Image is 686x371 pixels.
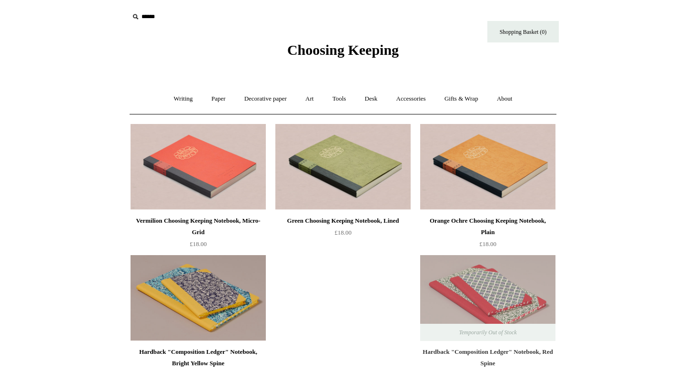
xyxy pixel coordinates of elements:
[423,346,553,369] div: Hardback "Composition Ledger" Notebook, Red Spine
[275,255,411,341] img: Hardback "Composition Ledger" Notebook, Baby Pink Spine
[420,255,555,341] img: Hardback "Composition Ledger" Notebook, Red Spine
[334,229,352,236] span: £18.00
[287,42,399,58] span: Choosing Keeping
[275,124,411,210] img: Green Choosing Keeping Notebook, Lined
[420,215,555,254] a: Orange Ochre Choosing Keeping Notebook, Plain £18.00
[275,255,411,341] a: Hardback "Composition Ledger" Notebook, Baby Pink Spine Hardback "Composition Ledger" Notebook, B...
[133,215,263,238] div: Vermilion Choosing Keeping Notebook, Micro-Grid
[324,86,355,112] a: Tools
[131,124,266,210] img: Vermilion Choosing Keeping Notebook, Micro-Grid
[131,124,266,210] a: Vermilion Choosing Keeping Notebook, Micro-Grid Vermilion Choosing Keeping Notebook, Micro-Grid
[488,86,521,112] a: About
[131,255,266,341] img: Hardback "Composition Ledger" Notebook, Bright Yellow Spine
[278,346,408,369] div: Hardback "Composition Ledger" Notebook, Baby Pink Spine
[436,86,487,112] a: Gifts & Wrap
[423,215,553,238] div: Orange Ochre Choosing Keeping Notebook, Plain
[479,240,496,247] span: £18.00
[236,86,295,112] a: Decorative paper
[420,124,555,210] a: Orange Ochre Choosing Keeping Notebook, Plain Orange Ochre Choosing Keeping Notebook, Plain
[420,255,555,341] a: Hardback "Composition Ledger" Notebook, Red Spine Hardback "Composition Ledger" Notebook, Red Spi...
[131,255,266,341] a: Hardback "Composition Ledger" Notebook, Bright Yellow Spine Hardback "Composition Ledger" Noteboo...
[133,346,263,369] div: Hardback "Composition Ledger" Notebook, Bright Yellow Spine
[420,124,555,210] img: Orange Ochre Choosing Keeping Notebook, Plain
[190,240,207,247] span: £18.00
[388,86,434,112] a: Accessories
[278,215,408,227] div: Green Choosing Keeping Notebook, Lined
[487,21,559,42] a: Shopping Basket (0)
[203,86,234,112] a: Paper
[449,324,526,341] span: Temporarily Out of Stock
[275,215,411,254] a: Green Choosing Keeping Notebook, Lined £18.00
[356,86,386,112] a: Desk
[131,215,266,254] a: Vermilion Choosing Keeping Notebook, Micro-Grid £18.00
[275,124,411,210] a: Green Choosing Keeping Notebook, Lined Green Choosing Keeping Notebook, Lined
[297,86,322,112] a: Art
[165,86,202,112] a: Writing
[287,50,399,56] a: Choosing Keeping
